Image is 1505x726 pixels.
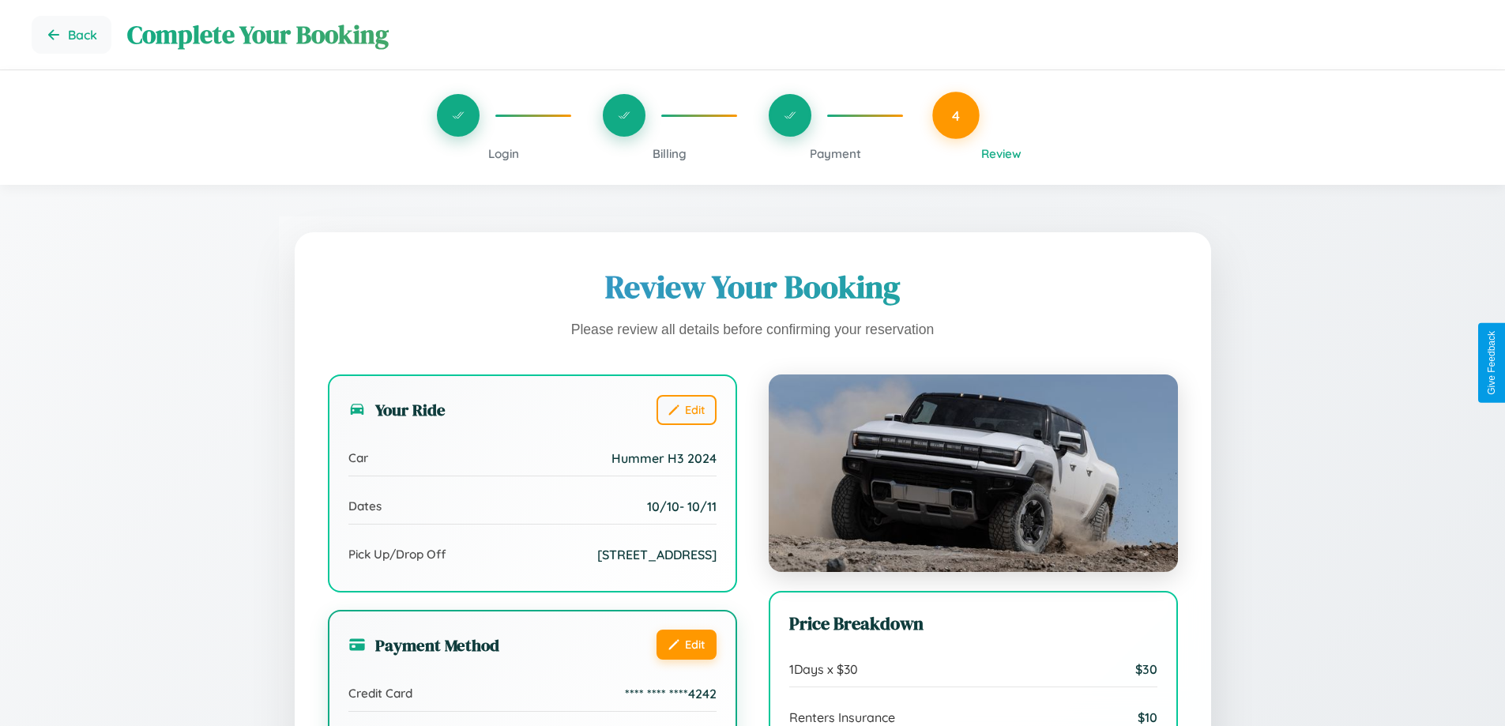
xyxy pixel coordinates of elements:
[981,146,1022,161] span: Review
[32,16,111,54] button: Go back
[611,450,717,466] span: Hummer H3 2024
[328,265,1178,308] h1: Review Your Booking
[328,318,1178,343] p: Please review all details before confirming your reservation
[1138,709,1157,725] span: $ 10
[597,547,717,562] span: [STREET_ADDRESS]
[789,709,895,725] span: Renters Insurance
[647,498,717,514] span: 10 / 10 - 10 / 11
[348,547,446,562] span: Pick Up/Drop Off
[348,634,499,656] h3: Payment Method
[789,661,858,677] span: 1 Days x $ 30
[348,450,368,465] span: Car
[1135,661,1157,677] span: $ 30
[348,498,382,513] span: Dates
[657,395,717,425] button: Edit
[1486,331,1497,395] div: Give Feedback
[348,398,446,421] h3: Your Ride
[348,686,412,701] span: Credit Card
[488,146,519,161] span: Login
[653,146,687,161] span: Billing
[769,374,1178,572] img: Hummer H3
[952,107,960,124] span: 4
[657,630,717,660] button: Edit
[127,17,1473,52] h1: Complete Your Booking
[789,611,1157,636] h3: Price Breakdown
[810,146,861,161] span: Payment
